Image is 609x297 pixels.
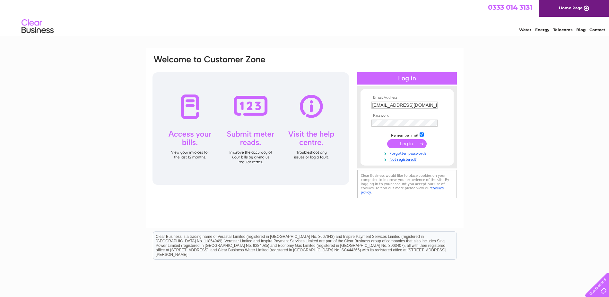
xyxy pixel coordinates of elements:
[370,131,444,138] td: Remember me?
[357,170,457,198] div: Clear Business would like to place cookies on your computer to improve your experience of the sit...
[370,113,444,118] th: Password:
[589,27,605,32] a: Contact
[553,27,572,32] a: Telecoms
[488,3,532,11] a: 0333 014 3131
[361,186,444,194] a: cookies policy
[153,4,457,31] div: Clear Business is a trading name of Verastar Limited (registered in [GEOGRAPHIC_DATA] No. 3667643...
[535,27,549,32] a: Energy
[387,139,427,148] input: Submit
[21,17,54,36] img: logo.png
[576,27,586,32] a: Blog
[371,156,444,162] a: Not registered?
[370,95,444,100] th: Email Address:
[519,27,531,32] a: Water
[371,150,444,156] a: Forgotten password?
